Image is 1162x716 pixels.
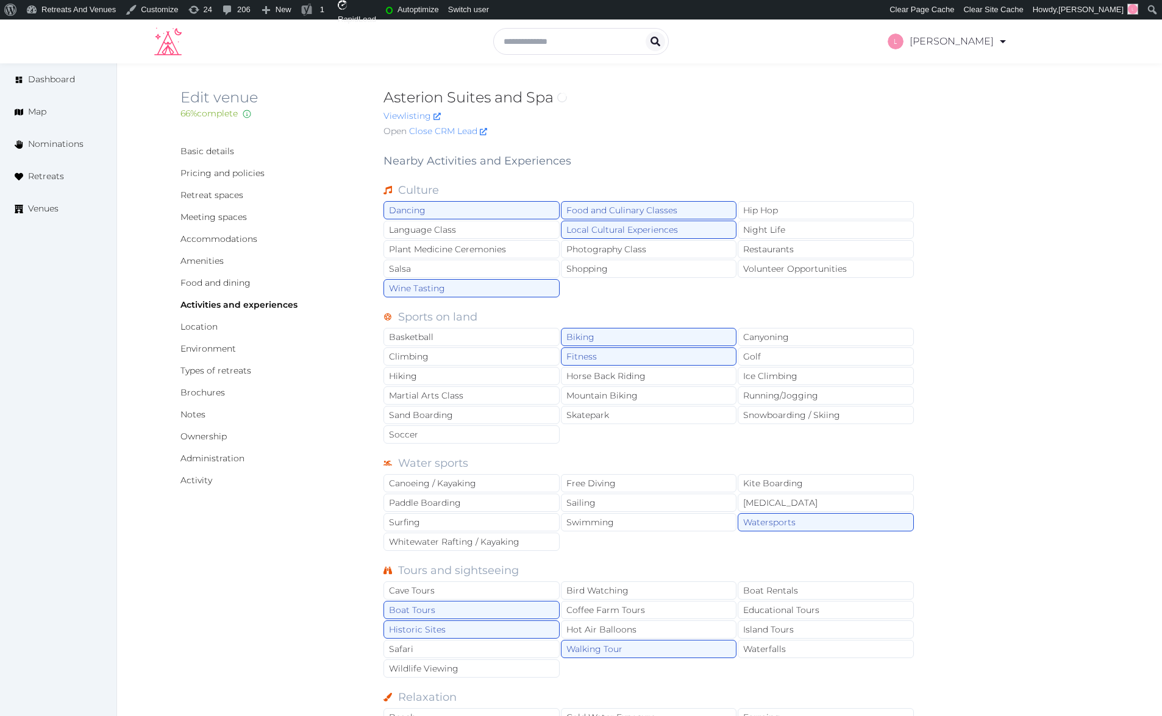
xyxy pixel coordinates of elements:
a: Meeting spaces [180,211,247,222]
div: Kite Boarding [738,474,914,492]
div: Martial Arts Class [383,386,560,405]
div: Surfing [383,513,560,531]
div: Hiking [383,367,560,385]
div: Shopping [561,260,737,278]
div: Night Life [738,221,914,239]
div: Watersports [738,513,914,531]
label: Tours and sightseeing [398,562,519,581]
a: Retreat spaces [180,190,243,200]
div: Free Diving [561,474,737,492]
span: Clear Page Cache [889,5,954,14]
a: Activity [180,475,212,486]
a: Brochures [180,387,225,398]
div: Historic Sites [383,620,560,639]
div: Boat Rentals [738,581,914,600]
span: Open [383,125,407,138]
div: Plant Medicine Ceremonies [383,240,560,258]
h2: Asterion Suites and Spa [383,88,915,107]
a: Types of retreats [180,365,251,376]
span: Venues [28,202,59,215]
div: Biking [561,328,737,346]
a: Environment [180,343,236,354]
div: Wine Tasting [383,279,560,297]
div: Cave Tours [383,581,560,600]
span: Nominations [28,138,84,151]
div: Food and Culinary Classes [561,201,737,219]
div: Sailing [561,494,737,512]
div: Language Class [383,221,560,239]
div: Mountain Biking [561,386,737,405]
div: Educational Tours [738,601,914,619]
div: Soccer [383,425,560,444]
label: Culture [398,182,439,201]
div: Restaurants [738,240,914,258]
span: Clear Site Cache [963,5,1023,14]
span: 66 % complete [180,108,238,119]
h2: Edit venue [180,88,364,107]
a: Notes [180,409,205,420]
div: Sand Boarding [383,406,560,424]
div: Basketball [383,328,560,346]
div: Horse Back Riding [561,367,737,385]
a: Location [180,321,218,332]
div: Wildlife Viewing [383,659,560,678]
div: Island Tours [738,620,914,639]
div: Canoeing / Kayaking [383,474,560,492]
span: [PERSON_NAME] [1058,5,1124,14]
div: Volunteer Opportunities [738,260,914,278]
label: Water sports [398,455,468,474]
div: Boat Tours [383,601,560,619]
span: Dashboard [28,73,75,86]
div: Hot Air Balloons [561,620,737,639]
div: Skatepark [561,406,737,424]
div: Golf [738,347,914,366]
div: Coffee Farm Tours [561,601,737,619]
div: Canyoning [738,328,914,346]
label: Nearby Activities and Experiences [383,152,571,169]
div: Swimming [561,513,737,531]
div: Whitewater Rafting / Kayaking [383,533,560,551]
label: Sports on land [398,308,477,328]
a: Activities and experiences [180,299,298,310]
div: Photography Class [561,240,737,258]
a: Accommodations [180,233,257,244]
span: 1 [320,5,324,14]
div: Ice Climbing [738,367,914,385]
a: Food and dining [180,277,251,288]
span: Map [28,105,46,118]
div: Walking Tour [561,640,737,658]
a: Administration [180,453,244,464]
a: Ownership [180,431,227,442]
label: Relaxation [398,689,457,708]
div: Snowboarding / Skiing [738,406,914,424]
a: [PERSON_NAME] [888,24,1008,58]
div: Salsa [383,260,560,278]
div: Bird Watching [561,581,737,600]
a: Basic details [180,146,234,157]
div: Safari [383,640,560,658]
div: Climbing [383,347,560,366]
a: Amenities [180,255,224,266]
div: Paddle Boarding [383,494,560,512]
span: Retreats [28,170,64,183]
div: Local Cultural Experiences [561,221,737,239]
div: Fitness [561,347,737,366]
div: [MEDICAL_DATA] [738,494,914,512]
a: Close CRM Lead [409,125,487,138]
div: Hip Hop [738,201,914,219]
div: Running/Jogging [738,386,914,405]
div: Waterfalls [738,640,914,658]
div: Dancing [383,201,560,219]
a: Pricing and policies [180,168,265,179]
a: Viewlisting [383,110,441,121]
